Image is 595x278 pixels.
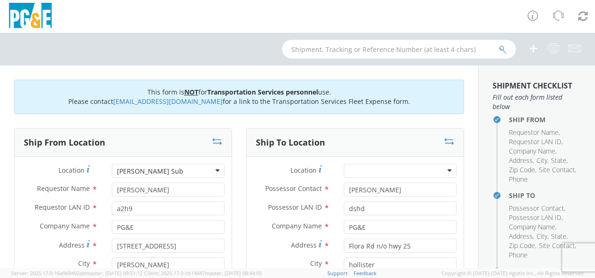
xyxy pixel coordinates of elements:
[117,167,183,176] div: [PERSON_NAME] Sub
[327,270,348,277] a: Support
[86,270,143,277] span: master, [DATE] 09:51:12
[509,192,581,199] h4: Ship To
[207,88,318,96] b: Transportation Services personnel
[256,138,325,147] h3: Ship To Location
[282,40,516,59] input: Shipment, Tracking or Reference Number (at least 4 chars)
[268,203,322,212] span: Possessor LAN ID
[539,165,575,174] span: Site Contact
[7,3,54,30] img: pge-logo-06675f144f4cfa6a6814.png
[144,270,262,277] span: Client: 2025.17.0-cb14447
[509,137,563,146] li: ,
[265,184,322,193] span: Possessor Contact
[272,221,322,230] span: Company Name
[509,156,533,165] span: Address
[509,146,555,155] span: Company Name
[537,232,549,241] li: ,
[442,270,584,277] span: Copyright © [DATE]-[DATE] Agistix Inc., All Rights Reserved
[35,203,90,212] span: Requestor LAN ID
[40,221,90,230] span: Company Name
[509,213,561,222] span: Possessor LAN ID
[509,241,535,250] span: Zip Code
[14,80,464,114] div: This form is for use. Please contact for a link to the Transportation Services Fleet Expense form.
[310,259,322,268] span: City
[509,232,533,241] span: Address
[509,222,555,231] span: Company Name
[539,241,576,250] li: ,
[509,204,566,213] li: ,
[509,213,563,222] li: ,
[37,184,90,193] span: Requestor Name
[509,156,534,165] li: ,
[184,88,198,96] u: NOT
[11,270,143,277] span: Server: 2025.17.0-16a969492de
[509,165,535,174] span: Zip Code
[493,93,581,111] span: Fill out each form listed below
[537,156,549,165] li: ,
[509,232,534,241] li: ,
[509,165,537,175] li: ,
[24,138,105,147] h3: Ship From Location
[537,156,547,165] span: City
[205,270,262,277] span: master, [DATE] 08:44:05
[291,241,317,249] span: Address
[537,232,547,241] span: City
[509,250,528,259] span: Phone
[509,241,537,250] li: ,
[78,259,90,268] span: City
[493,80,572,91] strong: Shipment Checklist
[58,166,85,175] span: Location
[539,165,576,175] li: ,
[59,241,85,249] span: Address
[509,175,528,183] span: Phone
[551,232,568,241] li: ,
[551,156,568,165] li: ,
[509,116,581,123] h4: Ship From
[113,97,223,106] a: [EMAIL_ADDRESS][DOMAIN_NAME]
[509,146,557,156] li: ,
[290,166,317,175] span: Location
[509,204,564,212] span: Possessor Contact
[509,128,559,137] span: Requestor Name
[539,241,575,250] span: Site Contact
[509,128,560,137] li: ,
[551,156,566,165] span: State
[509,137,561,146] span: Requestor LAN ID
[509,222,557,232] li: ,
[551,232,566,241] span: State
[354,270,377,277] a: Feedback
